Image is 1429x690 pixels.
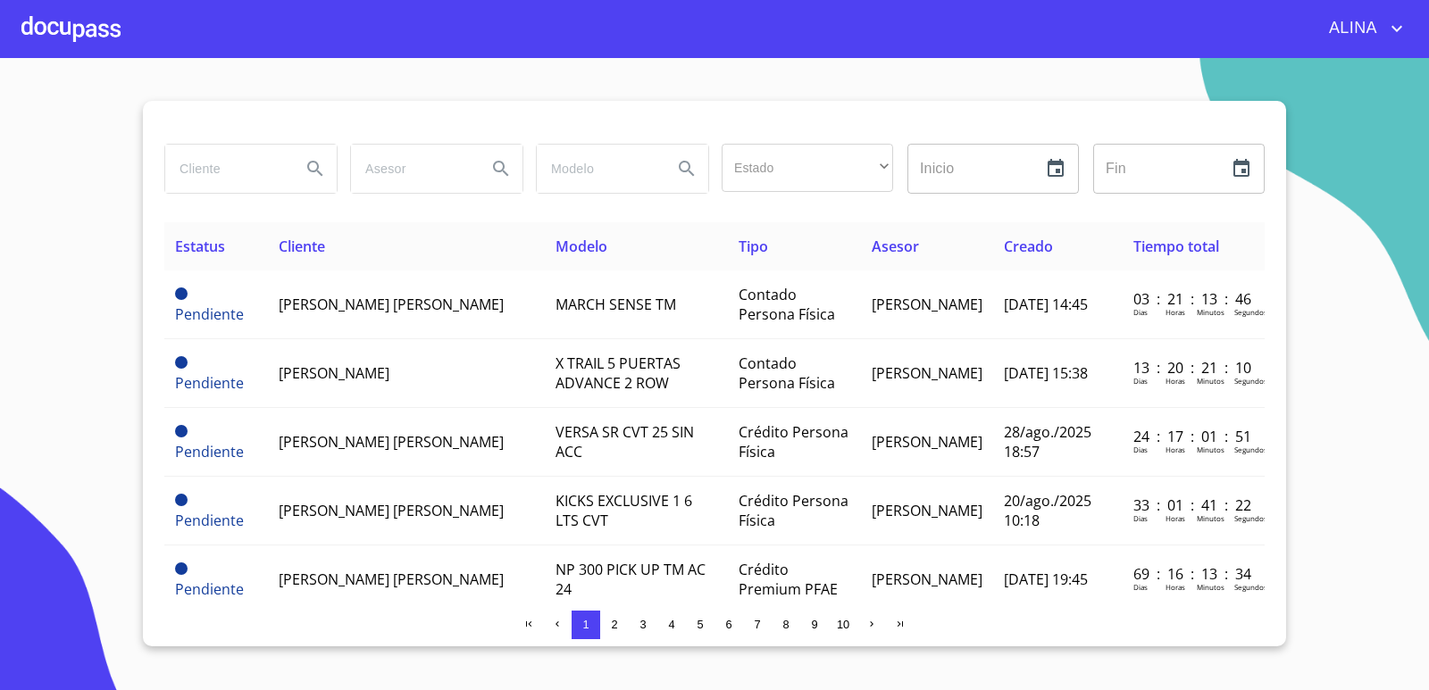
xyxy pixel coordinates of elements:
button: 10 [829,611,857,639]
span: 6 [725,618,731,631]
span: VERSA SR CVT 25 SIN ACC [556,422,694,461]
span: Pendiente [175,425,188,437]
span: [PERSON_NAME] [PERSON_NAME] [279,569,504,589]
span: ALINA [1316,14,1386,43]
span: 1 [582,618,589,631]
p: Dias [1133,307,1148,317]
p: Minutos [1197,307,1224,317]
p: Dias [1133,582,1148,592]
p: Horas [1166,445,1185,454]
span: Crédito Persona Física [739,422,848,461]
button: 5 [686,611,714,639]
p: Dias [1133,376,1148,386]
p: Minutos [1197,582,1224,592]
span: [PERSON_NAME] [PERSON_NAME] [279,432,504,452]
span: [PERSON_NAME] [872,295,982,314]
span: 4 [668,618,674,631]
span: 7 [754,618,760,631]
p: Dias [1133,445,1148,454]
span: Creado [1004,237,1053,256]
span: 10 [837,618,849,631]
span: [DATE] 15:38 [1004,363,1088,383]
span: Pendiente [175,304,244,324]
span: Pendiente [175,287,188,300]
input: search [351,145,472,193]
span: 5 [697,618,703,631]
p: Segundos [1234,376,1267,386]
span: Pendiente [175,373,244,393]
span: [PERSON_NAME] [PERSON_NAME] [279,501,504,520]
span: Pendiente [175,356,188,369]
button: 9 [800,611,829,639]
p: 24 : 17 : 01 : 51 [1133,427,1254,446]
div: ​ [722,144,893,192]
button: Search [294,147,337,190]
p: Segundos [1234,445,1267,454]
p: Horas [1166,376,1185,386]
span: [DATE] 14:45 [1004,295,1088,314]
p: 13 : 20 : 21 : 10 [1133,358,1254,378]
span: 2 [611,618,617,631]
span: Tipo [739,237,768,256]
span: Estatus [175,237,225,256]
span: Pendiente [175,494,188,506]
span: [PERSON_NAME] [872,569,982,589]
p: Horas [1166,513,1185,523]
span: 3 [639,618,646,631]
span: Pendiente [175,562,188,575]
span: Crédito Premium PFAE [739,560,838,599]
span: Tiempo total [1133,237,1219,256]
span: Cliente [279,237,325,256]
span: [PERSON_NAME] [279,363,389,383]
button: 1 [572,611,600,639]
button: 4 [657,611,686,639]
button: Search [480,147,522,190]
p: 69 : 16 : 13 : 34 [1133,564,1254,584]
span: 8 [782,618,789,631]
p: Minutos [1197,445,1224,454]
span: Contado Persona Física [739,353,835,393]
span: [DATE] 19:45 [1004,569,1088,589]
span: [PERSON_NAME] [PERSON_NAME] [279,295,504,314]
button: account of current user [1316,14,1408,43]
button: 6 [714,611,743,639]
button: 2 [600,611,629,639]
p: Horas [1166,307,1185,317]
p: 33 : 01 : 41 : 22 [1133,495,1254,515]
p: Minutos [1197,513,1224,523]
span: 9 [811,618,817,631]
span: Pendiente [175,579,244,599]
span: Modelo [556,237,607,256]
button: 8 [772,611,800,639]
span: NP 300 PICK UP TM AC 24 [556,560,706,599]
p: 03 : 21 : 13 : 46 [1133,289,1254,309]
p: Dias [1133,513,1148,523]
span: X TRAIL 5 PUERTAS ADVANCE 2 ROW [556,353,681,393]
span: MARCH SENSE TM [556,295,676,314]
span: [PERSON_NAME] [872,432,982,452]
button: Search [665,147,708,190]
button: 7 [743,611,772,639]
span: Pendiente [175,442,244,461]
button: 3 [629,611,657,639]
input: search [165,145,287,193]
p: Segundos [1234,307,1267,317]
p: Segundos [1234,513,1267,523]
p: Segundos [1234,582,1267,592]
p: Minutos [1197,376,1224,386]
span: 20/ago./2025 10:18 [1004,491,1091,530]
span: Crédito Persona Física [739,491,848,530]
span: KICKS EXCLUSIVE 1 6 LTS CVT [556,491,692,530]
span: [PERSON_NAME] [872,363,982,383]
span: Contado Persona Física [739,285,835,324]
span: [PERSON_NAME] [872,501,982,520]
span: Pendiente [175,511,244,530]
input: search [537,145,658,193]
span: 28/ago./2025 18:57 [1004,422,1091,461]
p: Horas [1166,582,1185,592]
span: Asesor [872,237,919,256]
